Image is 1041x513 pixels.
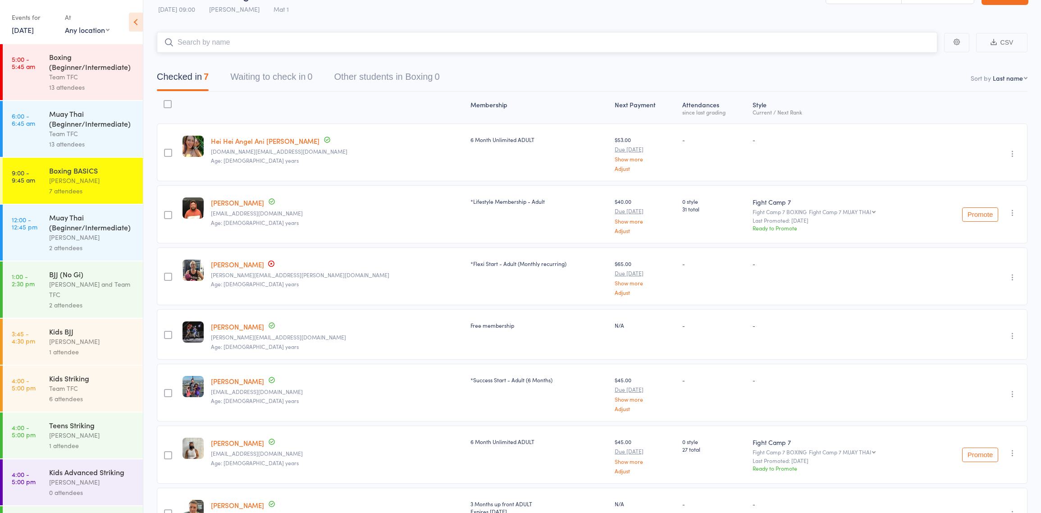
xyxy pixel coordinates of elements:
small: Due [DATE] [615,146,675,152]
label: Sort by [971,73,991,82]
div: Boxing BASICS [49,165,135,175]
div: - [682,376,746,384]
div: - [753,260,927,267]
small: Charmyacrocs@outlook.com [211,450,463,457]
div: 2 attendees [49,243,135,253]
button: Promote [962,207,998,222]
a: [PERSON_NAME] [211,260,264,269]
div: *Flexi Start - Adult (Monthly recurring) [470,260,607,267]
a: Show more [615,156,675,162]
div: - [682,321,746,329]
span: 0 style [682,438,746,445]
a: 4:00 -5:00 pmKids Advanced Striking[PERSON_NAME]0 attendees [3,459,143,505]
button: Promote [962,448,998,462]
div: Fight Camp 7 [753,438,927,447]
div: [PERSON_NAME] [49,430,135,440]
img: image1731003114.png [183,376,204,397]
small: Rae.doel@icloud.com [211,272,463,278]
div: $45.00 [615,376,675,412]
div: - [753,321,927,329]
img: image1721156402.png [183,197,204,219]
div: 6 Month Unlimited ADULT [470,438,607,445]
div: 7 attendees [49,186,135,196]
div: Fight Camp 7 [753,197,927,206]
div: Next Payment [611,96,679,119]
div: 1 attendee [49,440,135,451]
div: Membership [467,96,611,119]
small: Due [DATE] [615,386,675,393]
span: 31 total [682,205,746,213]
div: Atten­dances [679,96,749,119]
div: BJJ (No Gi) [49,269,135,279]
small: Due [DATE] [615,270,675,276]
time: 4:00 - 5:00 pm [12,377,36,391]
span: Age: [DEMOGRAPHIC_DATA] years [211,156,299,164]
a: [DATE] [12,25,34,35]
small: n.mathison824@gmail.com [211,389,463,395]
span: [PERSON_NAME] [209,5,260,14]
div: since last grading [682,109,746,115]
div: [PERSON_NAME] [49,175,135,186]
div: Current / Next Rank [753,109,927,115]
a: Adjust [615,289,675,295]
a: Hei Hei Angel Ani [PERSON_NAME] [211,136,320,146]
a: [PERSON_NAME] [211,438,264,448]
small: ani.co@outlook.com [211,148,463,155]
a: 1:00 -2:30 pmBJJ (No Gi)[PERSON_NAME] and Team TFC2 attendees [3,261,143,318]
a: Show more [615,280,675,286]
div: Ready to Promote [753,464,927,472]
time: 1:00 - 2:30 pm [12,273,35,287]
button: CSV [976,33,1027,52]
div: N/A [615,500,675,508]
div: *Success Start - Adult (6 Months) [470,376,607,384]
a: 4:00 -5:00 pmTeens Striking[PERSON_NAME]1 attendee [3,412,143,458]
div: Team TFC [49,72,135,82]
div: $65.00 [615,260,675,295]
img: image1740639947.png [183,438,204,459]
span: 27 total [682,445,746,453]
time: 5:00 - 5:45 am [12,55,35,70]
span: Age: [DEMOGRAPHIC_DATA] years [211,459,299,467]
div: Kids Striking [49,373,135,383]
div: 0 attendees [49,487,135,498]
div: Kids Advanced Striking [49,467,135,477]
button: Waiting to check in0 [230,67,312,91]
div: Ready to Promote [753,224,927,232]
a: 9:00 -9:45 amBoxing BASICS[PERSON_NAME]7 attendees [3,158,143,204]
button: Checked in7 [157,67,209,91]
div: 7 [204,72,209,82]
div: At [65,10,110,25]
div: [PERSON_NAME] [49,232,135,243]
div: Free membership [470,321,607,329]
div: 13 attendees [49,82,135,92]
div: Style [749,96,931,119]
a: [PERSON_NAME] [211,198,264,207]
input: Search by name [157,32,937,53]
div: Teens Striking [49,420,135,430]
div: $40.00 [615,197,675,233]
small: Due [DATE] [615,448,675,454]
div: 1 attendee [49,347,135,357]
span: Age: [DEMOGRAPHIC_DATA] years [211,280,299,288]
span: Age: [DEMOGRAPHIC_DATA] years [211,343,299,350]
a: Adjust [615,165,675,171]
div: - [753,500,927,508]
div: [PERSON_NAME] and Team TFC [49,279,135,300]
a: Show more [615,218,675,224]
div: 2 attendees [49,300,135,310]
div: Boxing (Beginner/Intermediate) [49,52,135,72]
a: Adjust [615,406,675,412]
div: Team TFC [49,128,135,139]
div: - [753,376,927,384]
div: 13 attendees [49,139,135,149]
time: 3:45 - 4:30 pm [12,330,35,344]
time: 4:00 - 5:00 pm [12,424,36,438]
a: Adjust [615,228,675,234]
div: - [682,500,746,508]
a: 12:00 -12:45 pmMuay Thai (Beginner/Intermediate)[PERSON_NAME]2 attendees [3,205,143,261]
div: Fight Camp 7 MUAY THAI [809,209,871,215]
div: - [682,260,746,267]
span: Age: [DEMOGRAPHIC_DATA] years [211,219,299,226]
small: Dave@thelimelab.com.au [211,334,463,340]
div: Events for [12,10,56,25]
